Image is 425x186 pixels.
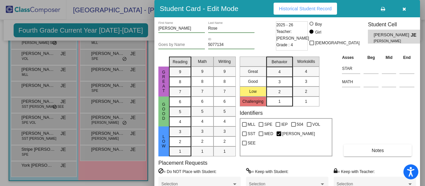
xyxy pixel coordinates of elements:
[161,70,167,93] span: Great
[248,130,255,138] span: SST
[342,64,360,74] input: assessment
[281,120,288,128] span: IEP
[161,102,167,121] span: Good
[160,4,238,13] h3: Student Card - Edit Mode
[179,129,181,135] span: 3
[305,79,307,85] span: 3
[312,120,320,128] span: VOL
[201,89,204,94] span: 7
[179,139,181,145] span: 2
[201,69,204,75] span: 9
[380,54,398,61] th: Mid
[223,148,226,154] span: 1
[223,138,226,144] span: 2
[179,119,181,125] span: 4
[342,77,360,87] input: assessment
[248,139,256,147] span: SEE
[179,148,181,154] span: 1
[362,54,380,61] th: Beg
[372,148,384,153] span: Notes
[248,120,255,128] span: MLL
[246,168,289,175] label: = Keep with Student:
[411,32,420,39] span: JE
[278,79,281,85] span: 3
[264,120,272,128] span: SPE
[278,69,281,75] span: 4
[161,134,167,148] span: Low
[158,43,205,47] input: goes by name
[201,108,204,114] span: 5
[297,120,303,128] span: 504
[179,89,181,95] span: 7
[158,168,216,175] label: = Do NOT Place with Student:
[398,54,416,61] th: End
[223,69,226,75] span: 9
[208,43,255,47] input: Enter ID
[297,59,315,65] span: Workskills
[334,168,375,175] label: = Keep with Teacher:
[179,109,181,115] span: 5
[305,89,307,94] span: 2
[223,98,226,104] span: 6
[201,118,204,124] span: 4
[218,59,231,65] span: Writing
[223,118,226,124] span: 4
[223,128,226,134] span: 3
[179,79,181,85] span: 8
[305,69,307,75] span: 4
[374,39,406,44] span: [PERSON_NAME]
[344,144,412,156] button: Notes
[274,3,337,15] button: Historical Student Record
[223,89,226,94] span: 7
[240,110,263,116] label: Identifiers
[201,138,204,144] span: 2
[340,54,362,61] th: Asses
[276,28,309,42] span: Teacher: [PERSON_NAME]
[223,79,226,85] span: 8
[315,21,322,27] div: Boy
[201,148,204,154] span: 1
[276,42,293,48] span: Grade : 4
[282,130,315,138] span: [PERSON_NAME]
[278,89,281,95] span: 2
[278,98,281,104] span: 1
[201,128,204,134] span: 3
[315,29,321,35] div: Girl
[264,130,273,138] span: MED
[198,59,207,65] span: Math
[173,59,188,65] span: Reading
[272,59,287,65] span: Behavior
[223,108,226,114] span: 5
[305,98,307,104] span: 1
[201,98,204,104] span: 6
[179,69,181,75] span: 9
[158,160,208,166] label: Placement Requests
[201,79,204,85] span: 8
[179,99,181,105] span: 6
[276,22,293,28] span: 2025 - 26
[315,39,360,47] span: [DEMOGRAPHIC_DATA]
[279,6,332,11] span: Historical Student Record
[374,32,411,39] span: [PERSON_NAME]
